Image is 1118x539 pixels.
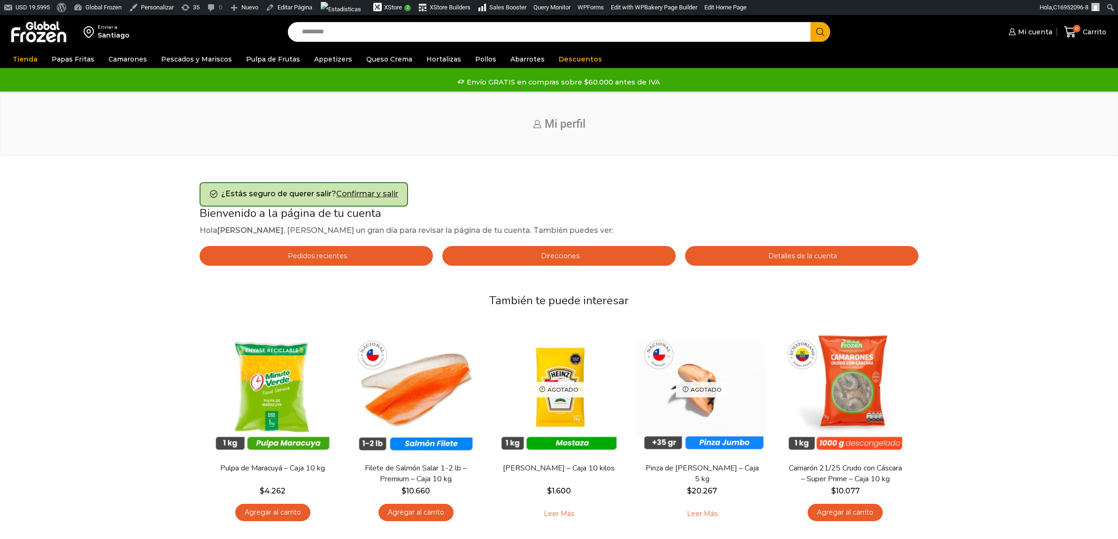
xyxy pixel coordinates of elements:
[685,246,918,266] a: Detalles de la cuenta
[336,189,398,198] a: Confirmar y salir
[309,50,357,68] a: Appetizers
[241,50,305,68] a: Pulpa de Frutas
[356,463,475,485] a: Filete de Salmón Salar 1-2 lb – Premium – Caja 10 kg
[404,5,411,11] span: 2
[687,486,717,495] bdi: 20.267
[373,3,382,11] img: xstore
[547,486,552,495] span: $
[401,486,406,495] span: $
[235,504,310,521] a: Agregar al carrito: “Pulpa de Maracuyá - Caja 10 kg”
[84,24,98,40] img: address-field-icon.svg
[104,50,152,68] a: Camarones
[8,50,42,68] a: Tienda
[430,4,470,11] span: XStore Builders
[200,224,918,237] p: Hola , [PERSON_NAME] un gran día para revisar la página de tu cuenta. También puedes ver:
[442,246,676,266] a: Direcciones
[539,252,579,260] span: Direcciones
[643,463,762,485] a: Pinza de [PERSON_NAME] – Caja 5 kg
[156,50,237,68] a: Pescados y Mariscos
[808,504,883,521] a: Agregar al carrito: “Camarón 21/25 Crudo con Cáscara - Super Prime - Caja 10 kg”
[1053,4,1088,11] span: C16952096-8
[1073,25,1080,32] span: 0
[285,252,347,260] span: Pedidos recientes
[321,2,361,17] img: Visitas de 48 horas. Haz clic para ver más estadísticas del sitio.
[1080,27,1106,37] span: Carrito
[676,382,728,398] p: Agotado
[200,246,433,266] a: Pedidos recientes
[47,50,99,68] a: Papas Fritas
[422,50,466,68] a: Hortalizas
[831,486,836,495] span: $
[687,486,692,495] span: $
[545,117,586,131] span: Mi perfil
[506,50,549,68] a: Abarrotes
[547,486,571,495] bdi: 1.600
[1006,23,1052,41] a: Mi cuenta
[786,463,905,485] a: Camarón 21/25 Crudo con Cáscara – Super Prime – Caja 10 kg
[260,486,285,495] bdi: 4.262
[378,504,454,521] a: Agregar al carrito: “Filete de Salmón Salar 1-2 lb – Premium - Caja 10 kg”
[98,31,130,40] div: Santiago
[489,293,629,308] span: También te puede interesar
[529,504,589,524] a: Leé más sobre “Mostaza Heinz - Caja 10 kilos”
[200,206,381,221] span: Bienvenido a la página de tu cuenta
[489,4,526,11] span: Sales Booster
[98,24,130,31] div: Enviar a
[1016,27,1052,37] span: Mi cuenta
[217,226,284,235] strong: [PERSON_NAME]
[533,382,585,398] p: Agotado
[384,4,402,11] span: XStore
[470,50,501,68] a: Pollos
[260,486,264,495] span: $
[831,486,860,495] bdi: 10.077
[401,486,430,495] bdi: 10.660
[554,50,607,68] a: Descuentos
[500,463,618,474] a: [PERSON_NAME] – Caja 10 kilos
[213,463,332,474] a: Pulpa de Maracuyá – Caja 10 kg
[362,50,417,68] a: Queso Crema
[810,22,830,42] button: Search button
[200,182,408,207] div: ¿Estás seguro de querer salir?
[1062,21,1109,43] a: 0 Carrito
[672,504,732,524] a: Leé más sobre “Pinza de Jaiba Jumbo - Caja 5 kg”
[766,252,837,260] span: Detalles de la cuenta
